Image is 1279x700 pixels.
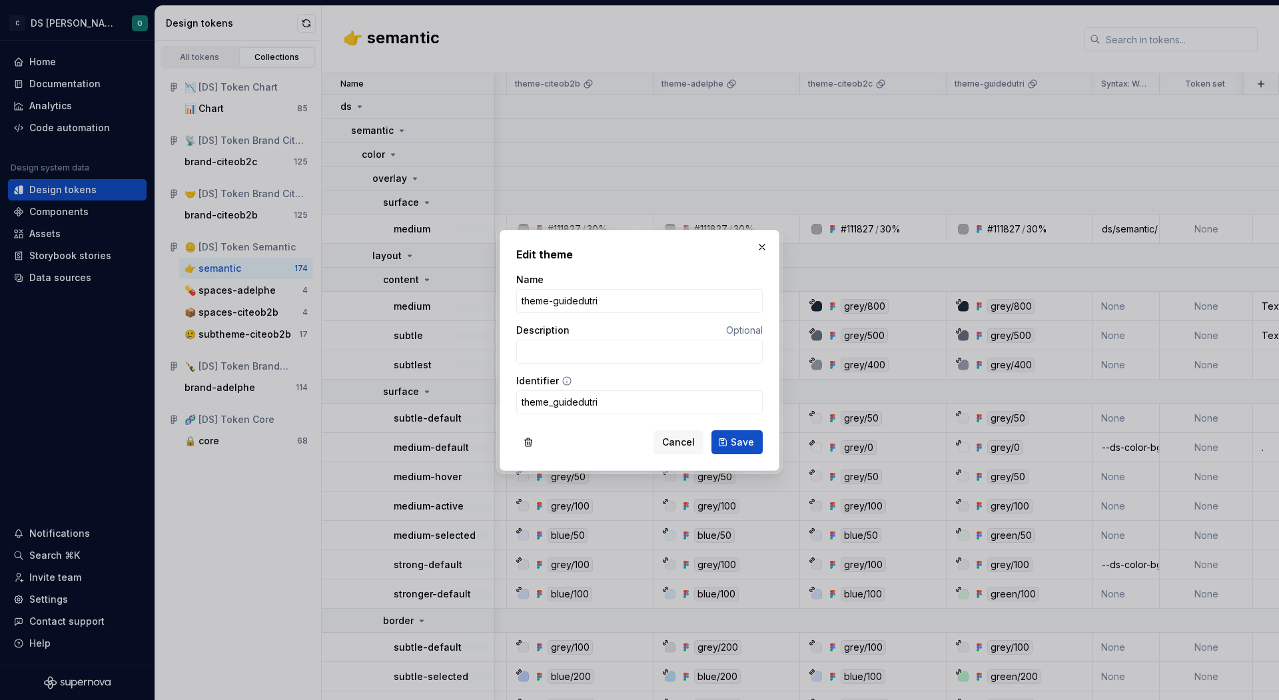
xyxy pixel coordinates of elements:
[516,246,763,262] h2: Edit theme
[662,436,695,449] span: Cancel
[731,436,754,449] span: Save
[516,390,763,414] input: theme_guidedutri
[516,324,570,337] label: Description
[726,324,763,336] span: Optional
[516,273,544,286] label: Name
[516,374,559,388] label: Identifier
[711,430,763,454] button: Save
[653,430,703,454] button: Cancel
